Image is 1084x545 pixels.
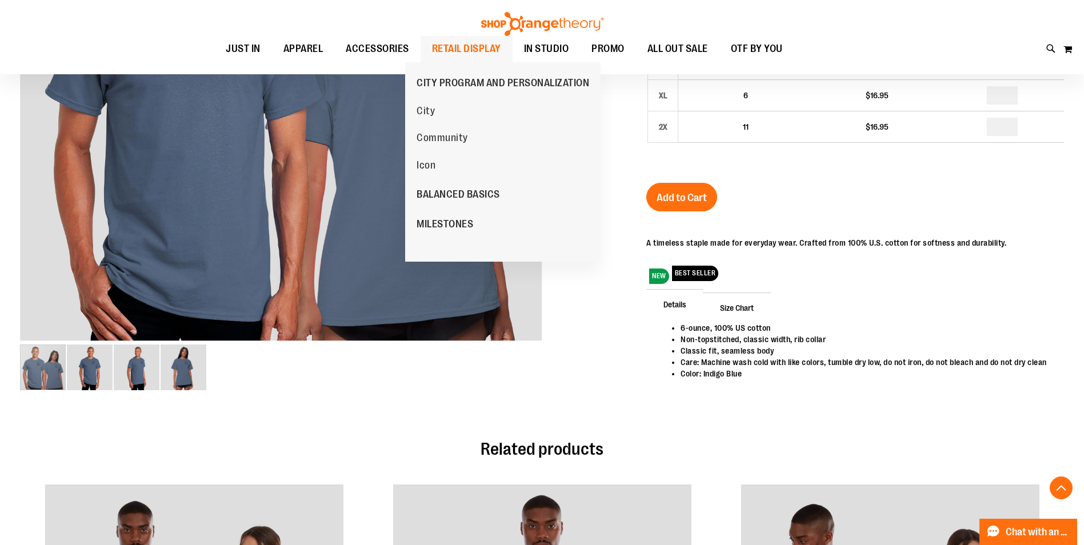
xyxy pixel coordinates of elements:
div: image 4 of 4 [161,343,206,391]
span: 11 [743,122,749,131]
li: Classic fit, seamless body [681,345,1053,356]
button: Chat with an Expert [979,519,1078,545]
span: Chat with an Expert [1006,527,1070,538]
span: City [417,105,435,119]
span: IN STUDIO [524,36,569,62]
span: JUST IN [226,36,261,62]
span: PROMO [591,36,625,62]
button: Add to Cart [646,183,717,211]
img: Shop Orangetheory [479,12,605,36]
div: 2X [654,118,671,135]
span: APPAREL [283,36,323,62]
span: NEW [649,269,669,284]
span: RETAIL DISPLAY [432,36,501,62]
span: ALL OUT SALE [647,36,708,62]
div: image 2 of 4 [67,343,114,391]
span: BALANCED BASICS [417,189,500,203]
span: 6 [743,91,748,100]
span: MILESTONES [417,218,473,233]
span: Add to Cart [657,191,707,204]
li: Non-topstitched, classic width, rib collar [681,334,1053,345]
span: Related products [481,439,603,459]
img: Unisex Ultra Cotton Tee [67,344,113,390]
div: $16.95 [819,90,934,101]
span: Size Chart [703,292,771,322]
div: XL [654,87,671,104]
span: BEST SELLER [672,266,719,281]
li: Care: Machine wash cold with like colors, tumble dry low, do not iron, do not bleach and do not d... [681,356,1053,368]
span: Details [646,289,703,319]
span: OTF BY YOU [731,36,783,62]
li: Color: Indigo Blue [681,368,1053,379]
div: image 1 of 4 [20,343,67,391]
div: image 3 of 4 [114,343,161,391]
button: Back To Top [1050,476,1073,499]
span: CITY PROGRAM AND PERSONALIZATION [417,77,589,91]
div: $16.95 [819,121,934,133]
div: A timeless staple made for everyday wear. Crafted from 100% U.S. cotton for softness and durability. [646,237,1006,249]
span: ACCESSORIES [346,36,409,62]
span: Community [417,132,468,146]
img: Unisex Ultra Cotton Tee [114,344,159,390]
span: Icon [417,159,435,174]
img: Unisex Ultra Cotton Tee [161,344,206,390]
li: 6-ounce, 100% US cotton [681,322,1053,334]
